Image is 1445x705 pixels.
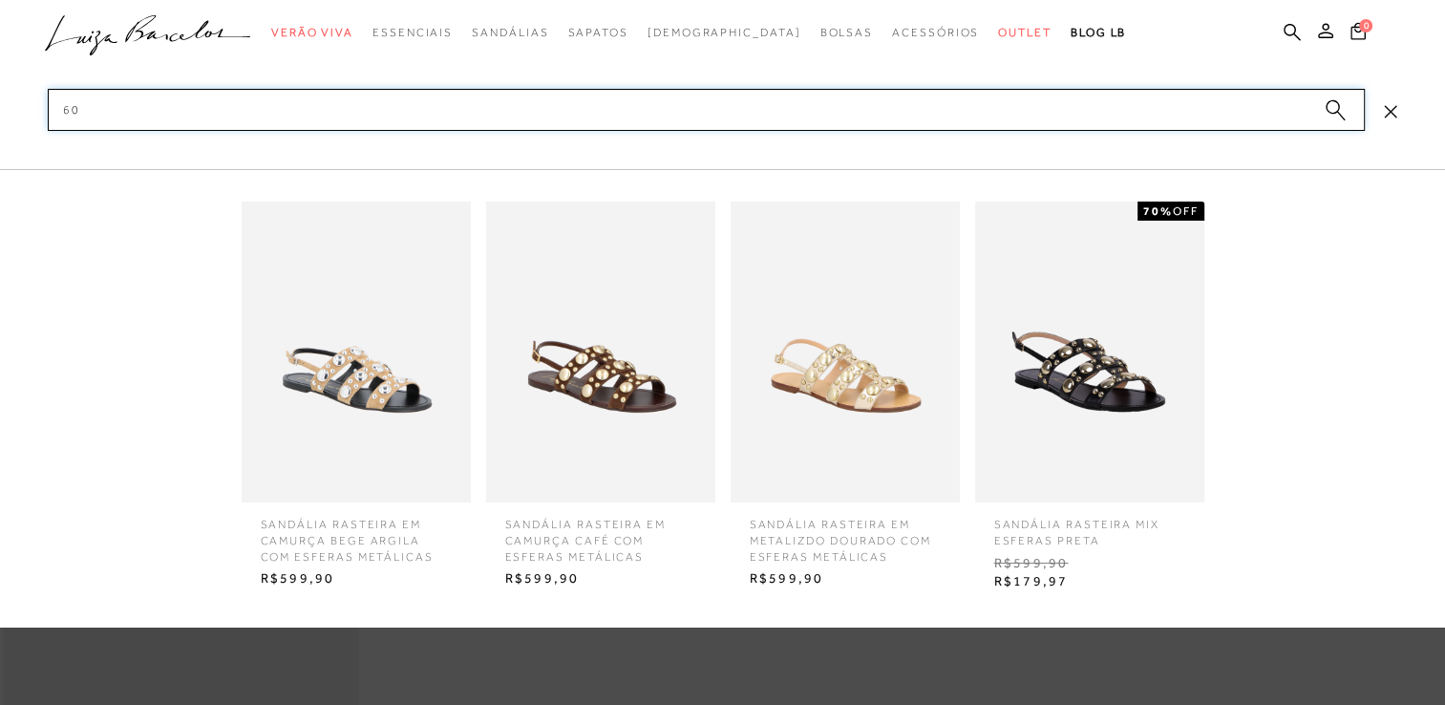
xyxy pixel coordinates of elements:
[819,15,873,51] a: categoryNavScreenReaderText
[1345,21,1371,47] button: 0
[980,549,1200,578] span: R$599,90
[372,15,453,51] a: categoryNavScreenReaderText
[980,502,1200,549] span: Sandália rasteira mix esferas preta
[372,26,453,39] span: Essenciais
[998,26,1052,39] span: Outlet
[491,565,711,593] span: R$599,90
[271,26,353,39] span: Verão Viva
[472,26,548,39] span: Sandálias
[970,202,1209,596] a: Sandália rasteira mix esferas preta 70%OFF Sandália rasteira mix esferas preta R$599,90 R$179,97
[735,502,955,565] span: SANDÁLIA RASTEIRA EM METALIZDO DOURADO COM ESFERAS METÁLICAS
[735,565,955,593] span: R$599,90
[481,202,720,593] a: SANDÁLIA RASTEIRA EM CAMURÇA CAFÉ COM ESFERAS METÁLICAS SANDÁLIA RASTEIRA EM CAMURÇA CAFÉ COM ESF...
[892,15,979,51] a: categoryNavScreenReaderText
[648,15,801,51] a: noSubCategoriesText
[48,89,1365,131] input: Buscar.
[1071,26,1126,39] span: BLOG LB
[819,26,873,39] span: Bolsas
[726,202,965,593] a: SANDÁLIA RASTEIRA EM METALIZDO DOURADO COM ESFERAS METÁLICAS SANDÁLIA RASTEIRA EM METALIZDO DOURA...
[237,202,476,593] a: SANDÁLIA RASTEIRA EM CAMURÇA BEGE ARGILA COM ESFERAS METÁLICAS SANDÁLIA RASTEIRA EM CAMURÇA BEGE ...
[246,502,466,565] span: SANDÁLIA RASTEIRA EM CAMURÇA BEGE ARGILA COM ESFERAS METÁLICAS
[271,15,353,51] a: categoryNavScreenReaderText
[1143,204,1173,218] strong: 70%
[1071,15,1126,51] a: BLOG LB
[242,202,471,502] img: SANDÁLIA RASTEIRA EM CAMURÇA BEGE ARGILA COM ESFERAS METÁLICAS
[246,565,466,593] span: R$599,90
[892,26,979,39] span: Acessórios
[980,567,1200,596] span: R$179,97
[567,26,627,39] span: Sapatos
[975,202,1204,502] img: Sandália rasteira mix esferas preta
[567,15,627,51] a: categoryNavScreenReaderText
[731,202,960,502] img: SANDÁLIA RASTEIRA EM METALIZDO DOURADO COM ESFERAS METÁLICAS
[486,202,715,502] img: SANDÁLIA RASTEIRA EM CAMURÇA CAFÉ COM ESFERAS METÁLICAS
[998,15,1052,51] a: categoryNavScreenReaderText
[1359,19,1372,32] span: 0
[491,502,711,565] span: SANDÁLIA RASTEIRA EM CAMURÇA CAFÉ COM ESFERAS METÁLICAS
[1173,204,1199,218] span: OFF
[472,15,548,51] a: categoryNavScreenReaderText
[648,26,801,39] span: [DEMOGRAPHIC_DATA]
